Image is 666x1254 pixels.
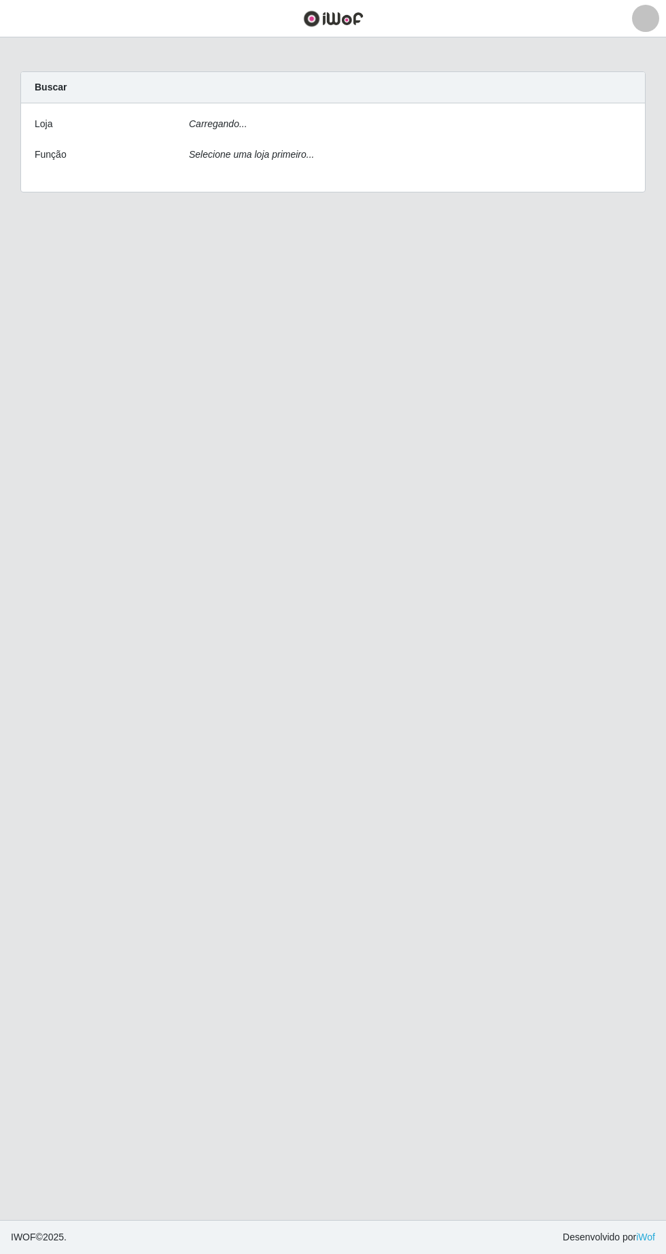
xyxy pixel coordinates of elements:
[35,117,52,131] label: Loja
[636,1232,655,1242] a: iWof
[35,82,67,92] strong: Buscar
[189,118,247,129] i: Carregando...
[303,10,364,27] img: CoreUI Logo
[11,1232,36,1242] span: IWOF
[189,149,314,160] i: Selecione uma loja primeiro...
[563,1230,655,1244] span: Desenvolvido por
[11,1230,67,1244] span: © 2025 .
[35,148,67,162] label: Função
